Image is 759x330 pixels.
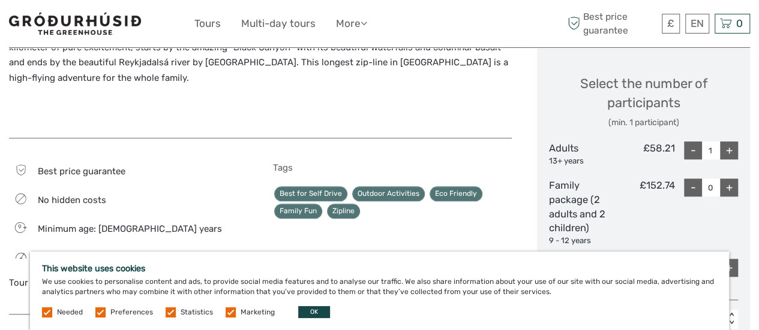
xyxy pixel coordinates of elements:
[274,204,322,219] a: Family Fun
[298,306,330,318] button: OK
[38,223,222,234] span: Minimum age: [DEMOGRAPHIC_DATA] years
[430,186,482,201] a: Eco Friendly
[42,264,717,274] h5: This website uses cookies
[30,252,729,330] div: We use cookies to personalise content and ads, to provide social media features and to analyse ou...
[57,307,83,317] label: Needed
[549,235,612,247] div: 9 - 12 years
[549,178,612,246] div: Family package (2 adults and 2 children)
[549,117,738,129] div: (min. 1 participant)
[720,141,738,159] div: +
[720,259,738,277] div: +
[110,307,153,317] label: Preferences
[181,307,213,317] label: Statistics
[612,141,675,166] div: £58.21
[549,156,612,167] div: 13+ years
[667,17,674,29] span: £
[138,19,152,33] button: Open LiveChat chat widget
[549,141,612,166] div: Adults
[684,141,702,159] div: -
[194,15,221,32] a: Tours
[734,17,745,29] span: 0
[685,14,709,34] div: EN
[612,178,675,246] div: £152.74
[17,21,136,31] p: We're away right now. Please check back later!
[38,195,106,205] span: No hidden costs
[241,307,275,317] label: Marketing
[727,313,737,325] div: < >
[11,223,28,231] span: 9
[352,186,425,201] a: Outdoor Activities
[274,186,347,201] a: Best for Self Drive
[565,10,659,37] span: Best price guarantee
[9,13,141,35] img: 1578-341a38b5-ce05-4595-9f3d-b8aa3718a0b3_logo_small.jpg
[38,166,125,177] span: Best price guarantee
[241,15,316,32] a: Multi-day tours
[327,204,360,219] a: Zipline
[720,178,738,196] div: +
[9,277,248,289] div: Tour Operator:
[684,178,702,196] div: -
[549,74,738,129] div: Select the number of participants
[336,15,367,32] a: More
[273,162,512,173] h5: Tags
